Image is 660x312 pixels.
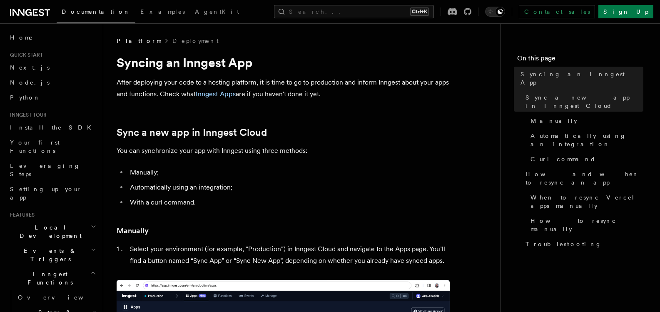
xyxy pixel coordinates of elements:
[526,93,643,110] span: Sync a new app in Inngest Cloud
[172,37,219,45] a: Deployment
[7,60,98,75] a: Next.js
[7,120,98,135] a: Install the SDK
[117,127,267,138] a: Sync a new app in Inngest Cloud
[7,243,98,267] button: Events & Triggers
[519,5,595,18] a: Contact sales
[7,135,98,158] a: Your first Functions
[10,139,60,154] span: Your first Functions
[522,167,643,190] a: How and when to resync an app
[530,117,577,125] span: Manually
[57,2,135,23] a: Documentation
[530,155,596,163] span: Curl command
[7,223,91,240] span: Local Development
[117,225,149,237] a: Manually
[15,290,98,305] a: Overview
[10,124,96,131] span: Install the SDK
[7,212,35,218] span: Features
[274,5,434,18] button: Search...Ctrl+K
[530,132,643,148] span: Automatically using an integration
[62,8,130,15] span: Documentation
[526,240,602,248] span: Troubleshooting
[522,90,643,113] a: Sync a new app in Inngest Cloud
[517,67,643,90] a: Syncing an Inngest App
[10,33,33,42] span: Home
[127,197,450,208] li: With a curl command.
[7,267,98,290] button: Inngest Functions
[527,128,643,152] a: Automatically using an integration
[10,79,50,86] span: Node.js
[522,237,643,252] a: Troubleshooting
[117,37,161,45] span: Platform
[140,8,185,15] span: Examples
[7,75,98,90] a: Node.js
[7,158,98,182] a: Leveraging Steps
[598,5,653,18] a: Sign Up
[530,217,643,233] span: How to resync manually
[196,90,236,98] a: Inngest Apps
[7,30,98,45] a: Home
[527,190,643,213] a: When to resync Vercel apps manually
[485,7,505,17] button: Toggle dark mode
[7,52,43,58] span: Quick start
[526,170,643,187] span: How and when to resync an app
[195,8,239,15] span: AgentKit
[127,167,450,178] li: Manually;
[10,94,40,101] span: Python
[127,243,450,267] li: Select your environment (for example, "Production") in Inngest Cloud and navigate to the Apps pag...
[7,112,47,118] span: Inngest tour
[117,77,450,100] p: After deploying your code to a hosting platform, it is time to go to production and inform Innges...
[527,213,643,237] a: How to resync manually
[7,247,91,263] span: Events & Triggers
[10,162,80,177] span: Leveraging Steps
[10,64,50,71] span: Next.js
[18,294,104,301] span: Overview
[530,193,643,210] span: When to resync Vercel apps manually
[517,53,643,67] h4: On this page
[135,2,190,22] a: Examples
[527,152,643,167] a: Curl command
[7,182,98,205] a: Setting up your app
[190,2,244,22] a: AgentKit
[7,90,98,105] a: Python
[7,270,90,287] span: Inngest Functions
[410,7,429,16] kbd: Ctrl+K
[10,186,82,201] span: Setting up your app
[127,182,450,193] li: Automatically using an integration;
[521,70,643,87] span: Syncing an Inngest App
[117,55,450,70] h1: Syncing an Inngest App
[117,145,450,157] p: You can synchronize your app with Inngest using three methods:
[527,113,643,128] a: Manually
[7,220,98,243] button: Local Development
